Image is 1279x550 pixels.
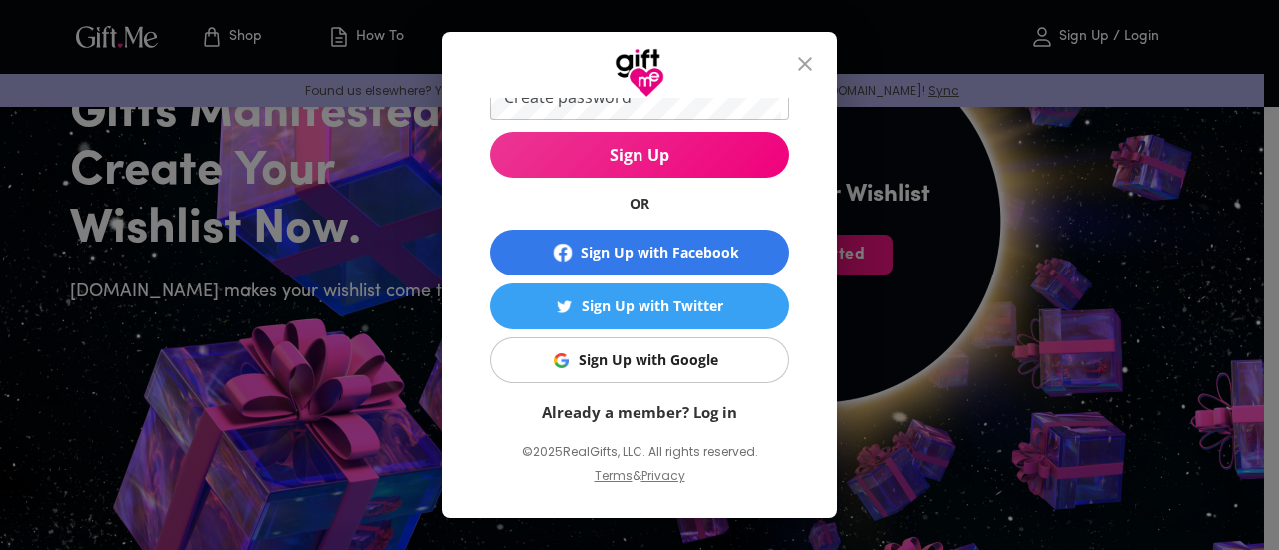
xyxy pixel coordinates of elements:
[579,349,718,371] div: Sign Up with Google
[633,465,641,503] p: &
[490,439,789,465] p: © 2025 RealGifts, LLC. All rights reserved.
[542,402,737,422] a: Already a member? Log in
[582,295,723,317] div: Sign Up with Twitter
[490,194,789,214] h6: OR
[490,337,789,383] button: Sign Up with GoogleSign Up with Google
[595,467,633,484] a: Terms
[557,299,572,314] img: Sign Up with Twitter
[781,40,829,88] button: close
[554,353,569,368] img: Sign Up with Google
[641,467,685,484] a: Privacy
[490,283,789,329] button: Sign Up with TwitterSign Up with Twitter
[490,230,789,275] button: Sign Up with Facebook
[581,242,739,264] div: Sign Up with Facebook
[490,144,789,166] span: Sign Up
[615,48,664,98] img: GiftMe Logo
[490,132,789,178] button: Sign Up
